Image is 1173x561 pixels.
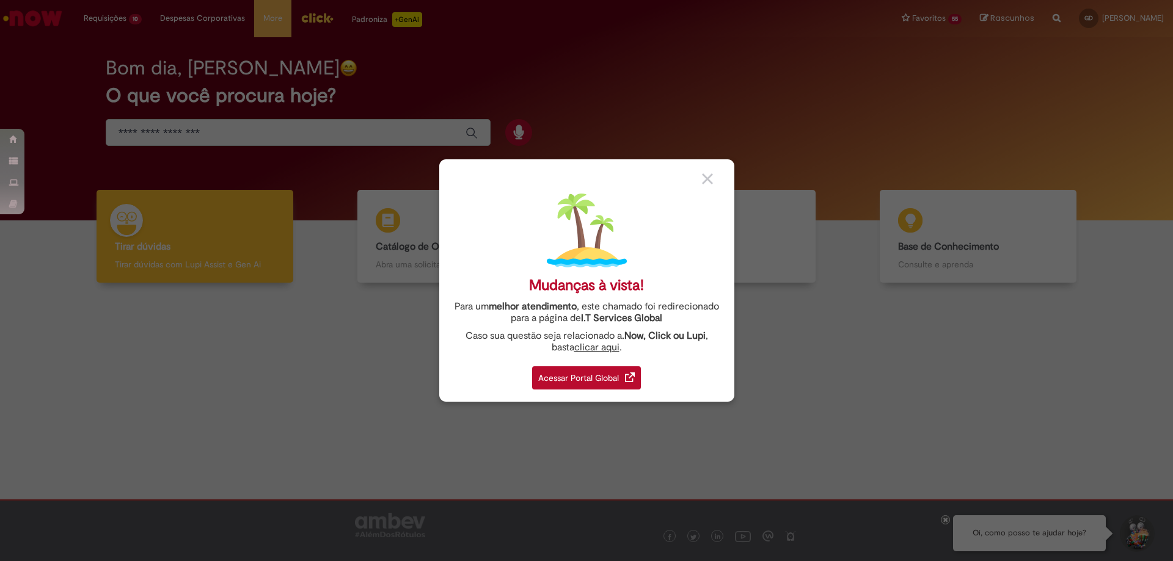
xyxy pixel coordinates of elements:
img: island.png [547,190,627,270]
img: redirect_link.png [625,372,635,382]
div: Para um , este chamado foi redirecionado para a página de [448,301,725,324]
div: Acessar Portal Global [532,366,641,389]
a: clicar aqui [574,335,619,353]
img: close_button_grey.png [702,173,713,184]
a: Acessar Portal Global [532,360,641,389]
strong: melhor atendimento [489,300,577,313]
strong: .Now, Click ou Lupi [622,330,706,342]
a: I.T Services Global [581,305,662,324]
div: Caso sua questão seja relacionado a , basta . [448,330,725,353]
div: Mudanças à vista! [529,277,644,294]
